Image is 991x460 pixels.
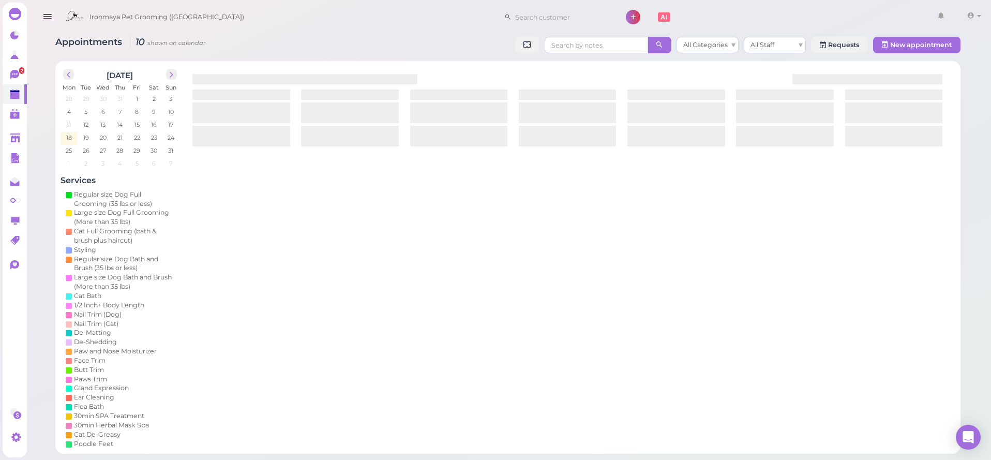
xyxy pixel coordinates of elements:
[74,255,174,273] div: Regular size Dog Bath and Brush (35 lbs or less)
[74,337,117,347] div: De-Shedding
[133,120,141,129] span: 15
[66,107,72,116] span: 4
[683,41,728,49] span: All Categories
[167,133,175,142] span: 24
[74,347,157,356] div: Paw and Nose Moisturizer
[99,120,107,129] span: 13
[74,328,111,337] div: De-Matting
[83,107,88,116] span: 5
[116,133,124,142] span: 21
[74,430,121,439] div: Cat De-Greasy
[166,69,177,80] button: next
[116,94,124,103] span: 31
[74,421,149,430] div: 30min Herbal Mask Spa
[152,94,157,103] span: 2
[873,37,960,53] button: New appointment
[133,84,141,91] span: Fri
[74,208,174,227] div: Large size Dog Full Grooming (More than 35 lbs)
[74,190,174,209] div: Regular size Dog Full Grooming (35 lbs or less)
[74,383,129,393] div: Gland Expression
[74,411,144,421] div: 30min SPA Treatment
[169,94,174,103] span: 3
[19,67,24,74] span: 2
[63,84,76,91] span: Mon
[74,245,96,255] div: Styling
[150,120,158,129] span: 16
[151,159,157,168] span: 6
[74,356,106,365] div: Face Trim
[132,146,141,155] span: 29
[74,365,104,375] div: Butt Trim
[66,120,72,129] span: 11
[100,159,106,168] span: 3
[115,84,125,91] span: Thu
[81,84,91,91] span: Tue
[130,36,206,47] i: 10
[99,133,108,142] span: 20
[100,107,106,116] span: 6
[89,3,244,32] span: Ironmaya Pet Grooming ([GEOGRAPHIC_DATA])
[74,227,174,245] div: Cat Full Grooming (bath & brush plus haircut)
[151,107,157,116] span: 9
[117,159,123,168] span: 4
[99,146,107,155] span: 27
[167,107,175,116] span: 10
[74,402,104,411] div: Flea Bath
[750,41,774,49] span: All Staff
[96,84,110,91] span: Wed
[135,94,139,103] span: 1
[74,301,144,310] div: 1/2 Inch+ Body Length
[133,133,141,142] span: 22
[811,37,868,53] a: Requests
[67,159,71,168] span: 1
[74,319,118,329] div: Nail Trim (Cat)
[149,146,158,155] span: 30
[168,120,175,129] span: 17
[82,146,91,155] span: 26
[166,84,176,91] span: Sun
[150,133,158,142] span: 23
[65,133,73,142] span: 18
[65,94,73,103] span: 28
[83,159,88,168] span: 2
[74,439,113,449] div: Poodle Feet
[134,159,140,168] span: 5
[74,393,114,402] div: Ear Cleaning
[168,146,175,155] span: 31
[512,9,612,25] input: Search customer
[65,146,73,155] span: 25
[115,146,124,155] span: 28
[107,69,133,80] h2: [DATE]
[134,107,140,116] span: 8
[956,425,981,450] div: Open Intercom Messenger
[74,273,174,291] div: Large size Dog Bath and Brush (More than 35 lbs)
[3,65,27,84] a: 2
[74,310,122,319] div: Nail Trim (Dog)
[890,41,952,49] span: New appointment
[169,159,174,168] span: 7
[82,94,91,103] span: 29
[149,84,159,91] span: Sat
[147,39,206,47] small: shown on calendar
[82,133,90,142] span: 19
[99,94,108,103] span: 30
[82,120,89,129] span: 12
[545,37,648,53] input: Search by notes
[74,375,107,384] div: Paws Trim
[63,69,74,80] button: prev
[55,36,125,47] span: Appointments
[74,291,101,301] div: Cat Bath
[116,120,124,129] span: 14
[117,107,123,116] span: 7
[61,175,179,185] h4: Services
